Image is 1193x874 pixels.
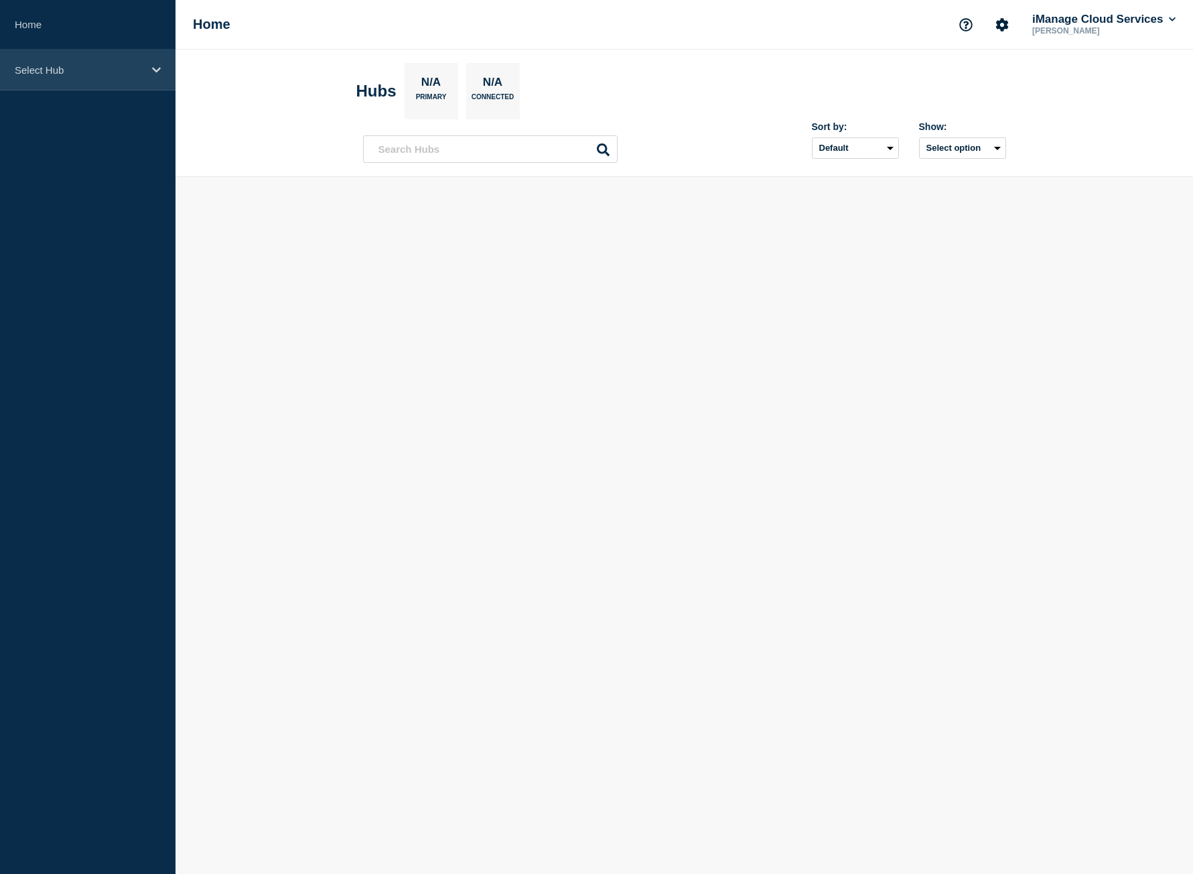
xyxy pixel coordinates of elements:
[478,76,507,93] p: N/A
[193,17,230,32] h1: Home
[812,121,899,132] div: Sort by:
[919,137,1006,159] button: Select option
[952,11,980,39] button: Support
[919,121,1006,132] div: Show:
[472,93,514,107] p: Connected
[1030,13,1178,26] button: iManage Cloud Services
[1030,26,1169,36] p: [PERSON_NAME]
[416,93,447,107] p: Primary
[15,64,143,76] p: Select Hub
[363,135,618,163] input: Search Hubs
[416,76,445,93] p: N/A
[988,11,1016,39] button: Account settings
[356,82,397,101] h2: Hubs
[812,137,899,159] select: Sort by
